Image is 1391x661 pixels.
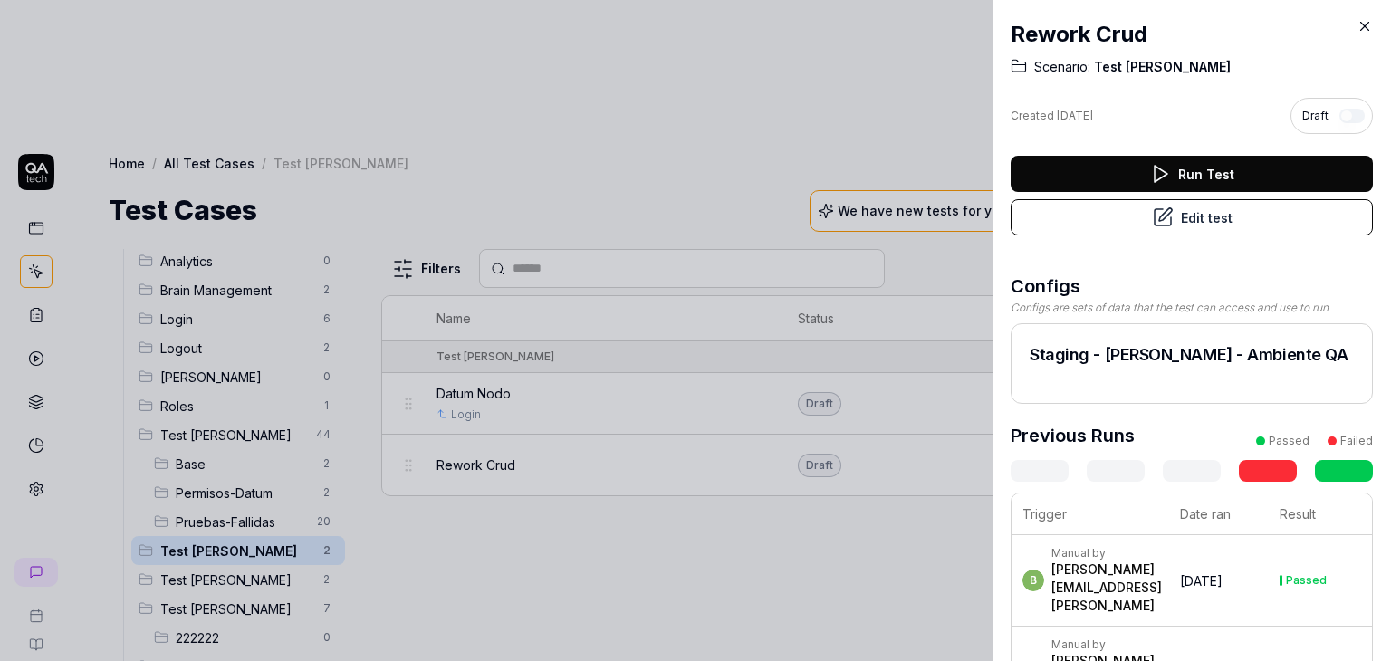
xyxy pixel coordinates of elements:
time: [DATE] [1057,109,1093,122]
div: Failed [1340,433,1373,449]
div: Configs are sets of data that the test can access and use to run [1011,300,1373,316]
button: Edit test [1011,199,1373,235]
time: [DATE] [1180,573,1223,589]
span: Test [PERSON_NAME] [1090,58,1231,76]
div: Passed [1286,575,1327,586]
th: Trigger [1012,493,1169,535]
div: Manual by [1051,546,1162,560]
div: Created [1011,108,1093,124]
div: Manual by [1051,637,1162,652]
span: Draft [1302,108,1329,124]
span: b [1022,570,1044,591]
th: Result [1269,493,1372,535]
h2: Staging - [PERSON_NAME] - Ambiente QA [1030,342,1354,367]
h3: Configs [1011,273,1373,300]
div: [PERSON_NAME][EMAIL_ADDRESS][PERSON_NAME] [1051,560,1162,615]
h3: Previous Runs [1011,422,1135,449]
div: Passed [1269,433,1309,449]
span: Scenario: [1034,58,1090,76]
button: Run Test [1011,156,1373,192]
th: Date ran [1169,493,1269,535]
h2: Rework Crud [1011,18,1373,51]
